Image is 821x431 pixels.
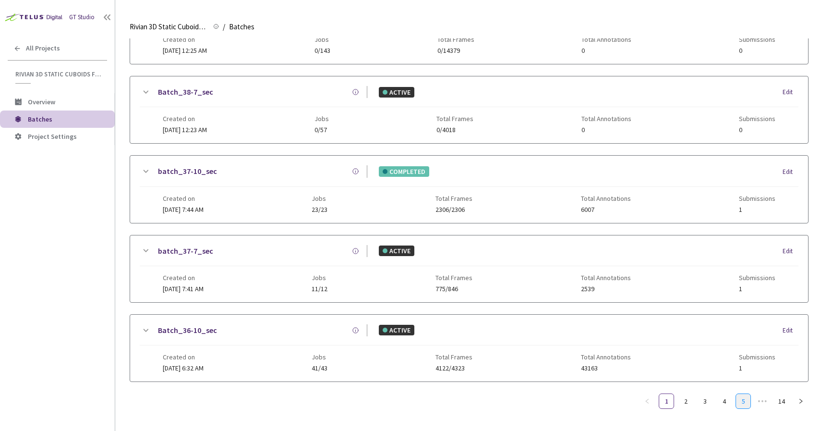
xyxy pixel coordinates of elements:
div: Batch_36-10_secACTIVEEditCreated on[DATE] 6:32 AMJobs41/43Total Frames4122/4323Total Annotations4... [130,315,808,382]
div: batch_37-10_secCOMPLETEDEditCreated on[DATE] 7:44 AMJobs23/23Total Frames2306/2306Total Annotatio... [130,156,808,222]
span: ••• [755,394,770,409]
span: [DATE] 7:44 AM [163,205,204,214]
span: 0/57 [314,126,329,134]
span: All Projects [26,44,60,52]
li: Next 5 Pages [755,394,770,409]
span: 775/846 [435,285,472,293]
span: Batches [28,115,52,123]
span: Submissions [739,36,775,43]
span: Created on [163,353,204,361]
li: 2 [678,394,693,409]
span: 0 [739,47,775,54]
div: COMPLETED [379,166,429,177]
span: 0/4018 [436,126,473,134]
div: ACTIVE [379,87,414,98]
a: batch_37-10_sec [158,165,217,177]
a: Batch_36-10_sec [158,324,217,336]
span: Total Annotations [581,115,631,123]
span: 0/14379 [437,47,474,54]
span: Submissions [739,274,775,282]
span: 41/43 [312,365,327,372]
span: left [644,398,650,404]
span: Created on [163,115,207,123]
li: 3 [697,394,712,409]
span: 6007 [581,206,631,213]
li: Previous Page [640,394,655,409]
li: 5 [736,394,751,409]
span: [DATE] 12:25 AM [163,46,207,55]
span: Jobs [312,353,327,361]
span: 0/143 [314,47,330,54]
li: 14 [774,394,789,409]
span: Jobs [314,115,329,123]
div: Edit [783,87,798,97]
li: 4 [716,394,732,409]
span: 43163 [581,365,631,372]
span: Submissions [739,115,775,123]
span: Created on [163,36,207,43]
a: batch_37-7_sec [158,245,213,257]
span: [DATE] 12:23 AM [163,125,207,134]
span: Total Frames [435,195,472,202]
span: Total Frames [435,353,472,361]
span: Jobs [314,36,330,43]
span: right [798,398,804,404]
span: Jobs [312,195,327,202]
button: left [640,394,655,409]
span: 1 [739,285,775,293]
span: Total Frames [435,274,472,282]
span: Created on [163,274,204,282]
span: 4122/4323 [435,365,472,372]
div: batch_37-7_secACTIVEEditCreated on[DATE] 7:41 AMJobs11/12Total Frames775/846Total Annotations2539... [130,235,808,302]
a: 4 [717,394,731,408]
span: Overview [28,98,55,106]
span: Submissions [739,195,775,202]
span: 23/23 [312,206,327,213]
div: Edit [783,326,798,335]
a: 3 [698,394,712,408]
span: 0 [739,126,775,134]
div: ACTIVE [379,246,414,256]
span: Batches [229,21,254,33]
span: 1 [739,365,775,372]
span: Jobs [312,274,327,282]
span: Created on [163,195,204,202]
div: Edit [783,167,798,177]
span: Total Frames [436,115,473,123]
span: Total Annotations [581,36,631,43]
li: Next Page [793,394,809,409]
a: Batch_38-7_sec [158,86,213,98]
span: 0 [581,47,631,54]
span: [DATE] 7:41 AM [163,284,204,293]
li: 1 [659,394,674,409]
span: Total Annotations [581,195,631,202]
span: 2539 [581,285,631,293]
span: 0 [581,126,631,134]
div: Batch_38-7_secACTIVEEditCreated on[DATE] 12:23 AMJobs0/57Total Frames0/4018Total Annotations0Subm... [130,76,808,143]
a: 2 [678,394,693,408]
a: 1 [659,394,674,408]
div: GT Studio [69,12,95,22]
span: Project Settings [28,132,77,141]
div: ACTIVE [379,325,414,335]
button: right [793,394,809,409]
span: [DATE] 6:32 AM [163,364,204,372]
span: Rivian 3D Static Cuboids fixed[2024-25] [130,21,207,33]
li: / [223,21,225,33]
span: 2306/2306 [435,206,472,213]
span: 11/12 [312,285,327,293]
a: 14 [774,394,789,408]
span: Submissions [739,353,775,361]
span: Total Annotations [581,274,631,282]
span: Total Frames [437,36,474,43]
a: 5 [736,394,750,408]
div: Edit [783,246,798,256]
span: 1 [739,206,775,213]
span: Total Annotations [581,353,631,361]
span: Rivian 3D Static Cuboids fixed[2024-25] [15,70,101,78]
